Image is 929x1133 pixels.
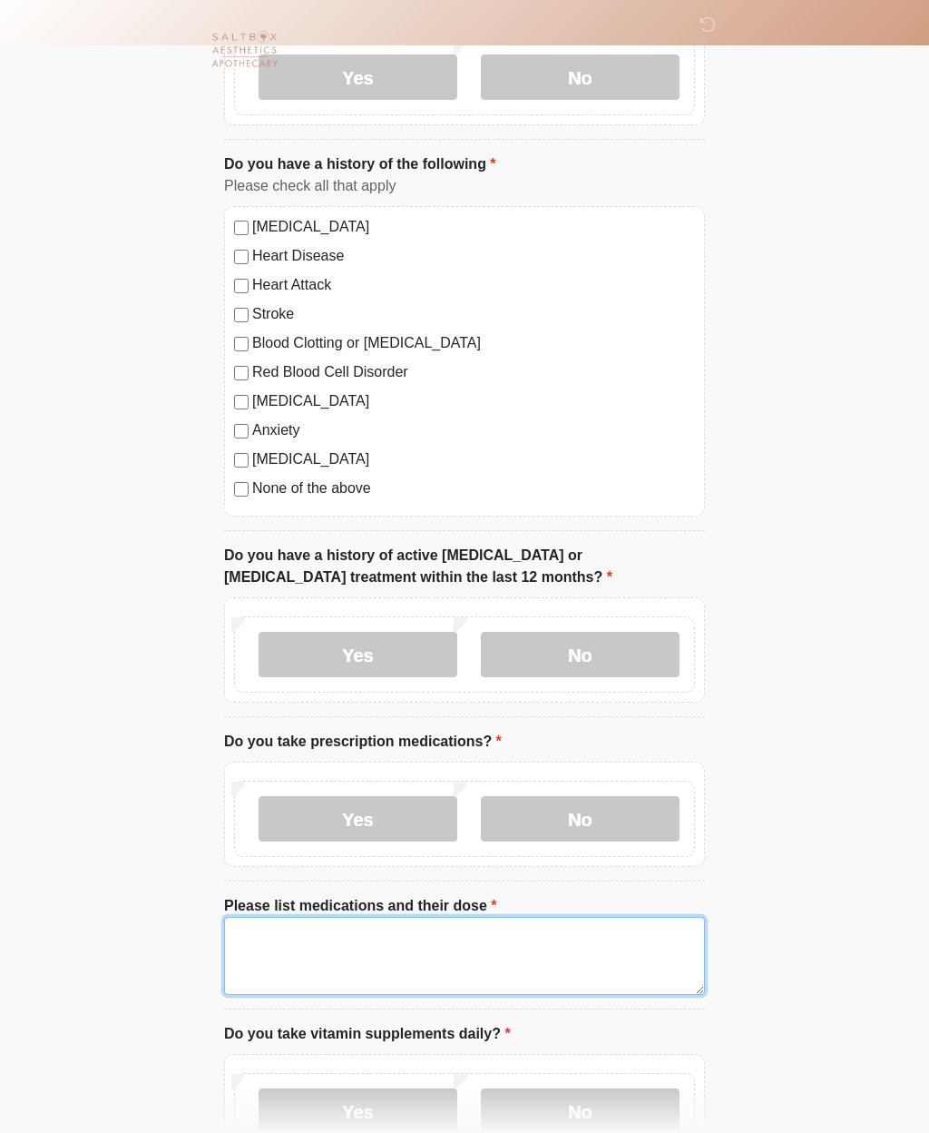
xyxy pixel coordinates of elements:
[224,895,497,917] label: Please list medications and their dose
[259,796,457,842] label: Yes
[224,545,705,588] label: Do you have a history of active [MEDICAL_DATA] or [MEDICAL_DATA] treatment within the last 12 mon...
[252,332,695,354] label: Blood Clotting or [MEDICAL_DATA]
[252,245,695,267] label: Heart Disease
[234,308,249,322] input: Stroke
[234,250,249,264] input: Heart Disease
[234,221,249,235] input: [MEDICAL_DATA]
[259,632,457,677] label: Yes
[252,274,695,296] label: Heart Attack
[252,361,695,383] label: Red Blood Cell Disorder
[234,337,249,351] input: Blood Clotting or [MEDICAL_DATA]
[481,632,680,677] label: No
[234,395,249,409] input: [MEDICAL_DATA]
[206,14,283,91] img: Saltbox Aesthetics Logo
[252,448,695,470] label: [MEDICAL_DATA]
[224,153,496,175] label: Do you have a history of the following
[234,482,249,497] input: None of the above
[224,175,705,197] div: Please check all that apply
[234,424,249,438] input: Anxiety
[234,279,249,293] input: Heart Attack
[252,419,695,441] label: Anxiety
[224,731,502,753] label: Do you take prescription medications?
[252,390,695,412] label: [MEDICAL_DATA]
[252,216,695,238] label: [MEDICAL_DATA]
[481,796,680,842] label: No
[234,453,249,468] input: [MEDICAL_DATA]
[234,366,249,380] input: Red Blood Cell Disorder
[224,1023,511,1045] label: Do you take vitamin supplements daily?
[252,478,695,499] label: None of the above
[252,303,695,325] label: Stroke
